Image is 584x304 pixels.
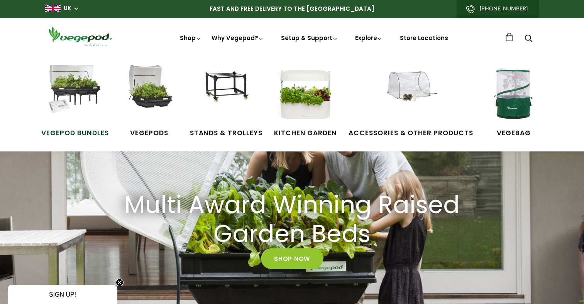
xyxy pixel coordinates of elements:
span: Kitchen Garden [274,128,337,138]
img: Vegepod [45,25,115,47]
img: Vegepod Bundles [46,65,104,123]
a: Shop Now [261,249,323,269]
a: Setup & Support [281,34,338,42]
a: Store Locations [400,34,448,42]
img: VegeBag [485,65,543,123]
img: Accessories & Other Products [382,65,440,123]
img: gb_large.png [45,5,61,12]
a: Accessories & Other Products [349,65,473,138]
img: Stands & Trolleys [197,65,255,123]
button: Close teaser [116,279,124,286]
span: Vegepods [120,128,178,138]
a: VegeBag [485,65,543,138]
img: Raised Garden Kits [120,65,178,123]
a: Kitchen Garden [274,65,337,138]
a: Vegepod Bundles [41,65,108,138]
a: UK [64,5,71,12]
span: Vegepod Bundles [41,128,108,138]
a: Shop [180,34,201,64]
a: Multi Award Winning Raised Garden Beds [109,191,476,249]
span: SIGN UP! [49,291,76,298]
div: SIGN UP!Close teaser [8,285,117,304]
a: Why Vegepod? [212,34,264,42]
span: VegeBag [485,128,543,138]
a: Search [525,35,532,43]
h2: Multi Award Winning Raised Garden Beds [118,191,466,249]
span: Accessories & Other Products [349,128,473,138]
span: Stands & Trolleys [190,128,262,138]
a: Explore [355,34,383,42]
a: Vegepods [120,65,178,138]
a: Stands & Trolleys [190,65,262,138]
img: Kitchen Garden [276,65,334,123]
